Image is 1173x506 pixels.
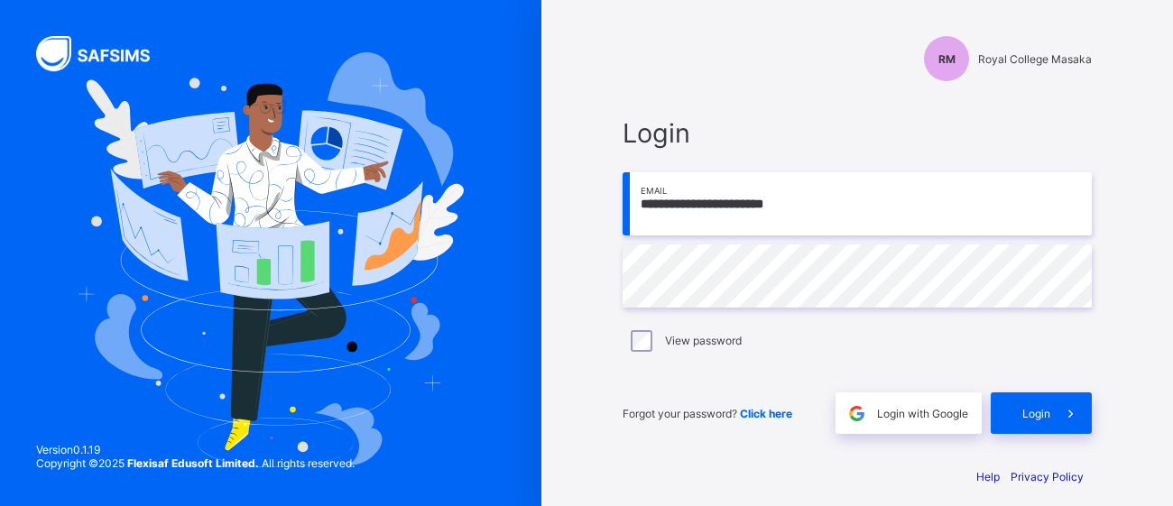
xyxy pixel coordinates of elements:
[78,52,464,468] img: Hero Image
[1022,407,1050,420] span: Login
[36,456,355,470] span: Copyright © 2025 All rights reserved.
[976,470,1000,483] a: Help
[36,443,355,456] span: Version 0.1.19
[938,52,956,66] span: RM
[665,334,742,347] label: View password
[978,52,1092,66] span: Royal College Masaka
[127,456,259,470] strong: Flexisaf Edusoft Limited.
[1011,470,1084,483] a: Privacy Policy
[846,403,867,424] img: google.396cfc9801f0270233282035f929180a.svg
[36,36,171,71] img: SAFSIMS Logo
[623,407,792,420] span: Forgot your password?
[740,407,792,420] a: Click here
[623,117,1092,149] span: Login
[877,407,968,420] span: Login with Google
